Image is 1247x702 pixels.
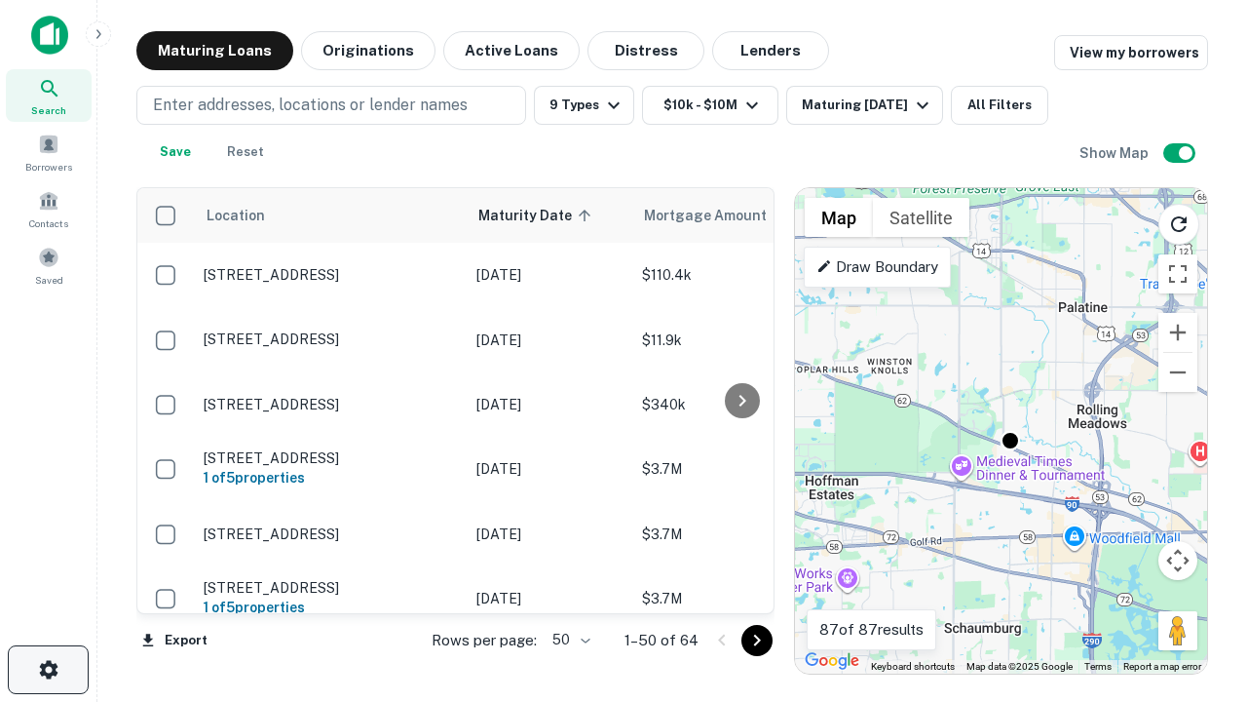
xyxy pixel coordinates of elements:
[25,159,72,175] span: Borrowers
[204,579,457,597] p: [STREET_ADDRESS]
[204,597,457,618] h6: 1 of 5 properties
[1158,204,1199,245] button: Reload search area
[204,266,457,284] p: [STREET_ADDRESS]
[1158,611,1197,650] button: Drag Pegman onto the map to open Street View
[795,188,1207,674] div: 0 0
[31,102,66,118] span: Search
[6,69,92,122] a: Search
[206,204,265,227] span: Location
[478,204,597,227] span: Maturity Date
[204,449,457,467] p: [STREET_ADDRESS]
[31,16,68,55] img: capitalize-icon.png
[1158,313,1197,352] button: Zoom in
[871,660,955,674] button: Keyboard shortcuts
[153,94,468,117] p: Enter addresses, locations or lender names
[204,526,457,543] p: [STREET_ADDRESS]
[476,264,623,286] p: [DATE]
[144,133,207,172] button: Save your search to get updates of matches that match your search criteria.
[805,198,873,237] button: Show street map
[951,86,1048,125] button: All Filters
[1150,484,1247,577] iframe: Chat Widget
[642,86,778,125] button: $10k - $10M
[204,396,457,413] p: [STREET_ADDRESS]
[534,86,634,125] button: 9 Types
[443,31,580,70] button: Active Loans
[204,467,457,488] h6: 1 of 5 properties
[966,661,1073,672] span: Map data ©2025 Google
[476,588,623,609] p: [DATE]
[1158,254,1197,293] button: Toggle fullscreen view
[819,618,924,642] p: 87 of 87 results
[642,588,837,609] p: $3.7M
[816,255,938,279] p: Draw Boundary
[301,31,435,70] button: Originations
[642,394,837,415] p: $340k
[644,204,792,227] span: Mortgage Amount
[786,86,943,125] button: Maturing [DATE]
[29,215,68,231] span: Contacts
[642,458,837,480] p: $3.7M
[1084,661,1112,672] a: Terms (opens in new tab)
[476,458,623,480] p: [DATE]
[432,629,537,652] p: Rows per page:
[632,188,847,243] th: Mortgage Amount
[1158,353,1197,392] button: Zoom out
[204,331,457,348] p: [STREET_ADDRESS]
[587,31,704,70] button: Distress
[1079,142,1152,164] h6: Show Map
[800,648,864,674] a: Open this area in Google Maps (opens a new window)
[712,31,829,70] button: Lenders
[624,629,699,652] p: 1–50 of 64
[476,394,623,415] p: [DATE]
[6,239,92,292] a: Saved
[467,188,632,243] th: Maturity Date
[1123,661,1201,672] a: Report a map error
[1054,35,1208,70] a: View my borrowers
[35,272,63,288] span: Saved
[741,625,773,656] button: Go to next page
[800,648,864,674] img: Google
[6,126,92,178] a: Borrowers
[136,626,212,655] button: Export
[873,198,969,237] button: Show satellite imagery
[194,188,467,243] th: Location
[136,31,293,70] button: Maturing Loans
[802,94,934,117] div: Maturing [DATE]
[6,182,92,235] a: Contacts
[545,626,593,654] div: 50
[214,133,277,172] button: Reset
[476,330,623,351] p: [DATE]
[642,330,837,351] p: $11.9k
[642,264,837,286] p: $110.4k
[476,524,623,545] p: [DATE]
[136,86,526,125] button: Enter addresses, locations or lender names
[642,524,837,545] p: $3.7M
